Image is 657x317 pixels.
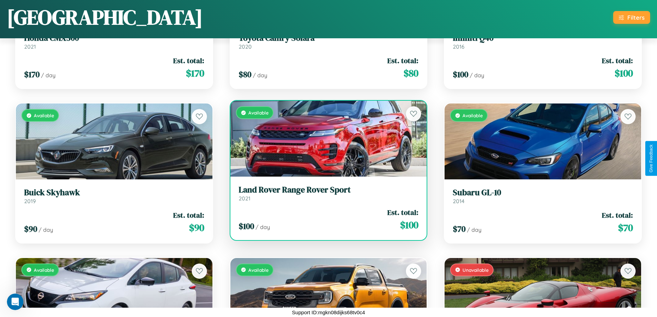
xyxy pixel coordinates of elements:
h1: [GEOGRAPHIC_DATA] [7,3,203,31]
span: Est. total: [387,56,418,66]
span: Est. total: [387,207,418,217]
h3: Honda CMX300 [24,33,204,43]
span: $ 100 [453,69,468,80]
a: Infiniti Q402016 [453,33,633,50]
span: 2020 [239,43,252,50]
span: Est. total: [602,210,633,220]
span: Available [34,267,54,273]
span: Unavailable [462,267,489,273]
span: / day [253,72,267,79]
span: $ 100 [615,66,633,80]
span: Available [462,112,483,118]
span: $ 170 [186,66,204,80]
span: $ 80 [239,69,251,80]
p: Support ID: mgkn08dijks68tv0c4 [292,308,365,317]
span: Available [248,110,269,116]
div: Filters [627,14,645,21]
a: Toyota Camry Solara2020 [239,33,419,50]
span: Est. total: [173,56,204,66]
span: $ 90 [189,221,204,235]
h3: Subaru GL-10 [453,188,633,198]
span: 2019 [24,198,36,205]
a: Subaru GL-102014 [453,188,633,205]
span: Available [34,112,54,118]
span: / day [470,72,484,79]
span: $ 170 [24,69,40,80]
span: $ 90 [24,223,37,235]
span: $ 100 [400,218,418,232]
a: Land Rover Range Rover Sport2021 [239,185,419,202]
h3: Toyota Camry Solara [239,33,419,43]
h3: Land Rover Range Rover Sport [239,185,419,195]
span: / day [256,224,270,230]
span: 2021 [24,43,36,50]
h3: Buick Skyhawk [24,188,204,198]
span: Est. total: [602,56,633,66]
span: 2016 [453,43,465,50]
span: $ 70 [453,223,466,235]
a: Buick Skyhawk2019 [24,188,204,205]
span: 2021 [239,195,250,202]
span: / day [39,226,53,233]
span: / day [467,226,481,233]
a: Honda CMX3002021 [24,33,204,50]
div: Give Feedback [649,145,654,172]
span: Est. total: [173,210,204,220]
span: $ 100 [239,220,254,232]
span: $ 80 [404,66,418,80]
span: 2014 [453,198,465,205]
span: / day [41,72,56,79]
span: $ 70 [618,221,633,235]
span: Available [248,267,269,273]
h3: Infiniti Q40 [453,33,633,43]
button: Filters [613,11,650,24]
iframe: Intercom live chat [7,294,23,310]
